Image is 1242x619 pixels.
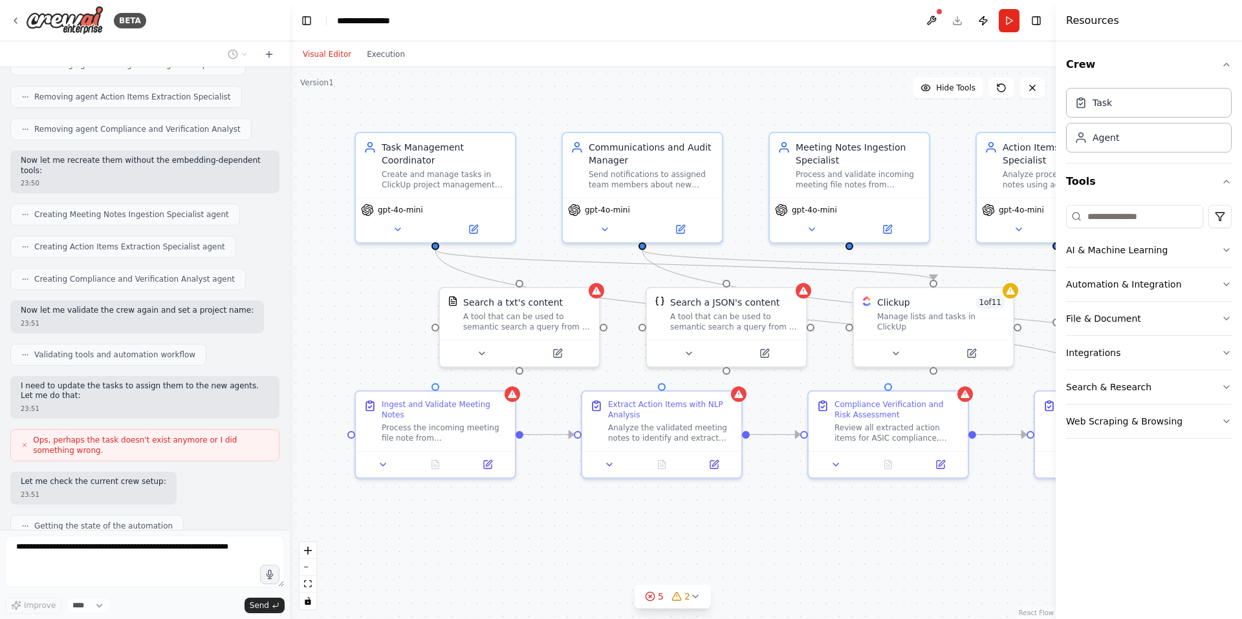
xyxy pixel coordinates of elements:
span: Send [250,600,269,611]
span: gpt-4o-mini [999,205,1044,215]
div: ClickUpClickup1of11Manage lists and tasks in ClickUp [853,287,1014,368]
g: Edge from e3b325b7-6656-41ef-b954-db08aec466ca to 6d2c46ed-8189-4e10-b6dd-2a21e358f95f [636,250,1147,280]
div: BETA [114,13,146,28]
div: Ingest and Validate Meeting Notes [382,399,507,420]
button: Open in side panel [521,346,594,361]
nav: breadcrumb [337,14,404,27]
g: Edge from b3602eaa-9c98-4e09-ba44-a2f25ec4e1cb to 00e77e57-8c42-46e0-be9e-3ff5a41adca9 [523,428,574,441]
button: Open in side panel [437,222,510,237]
button: Open in side panel [935,346,1008,361]
img: TXTSearchTool [448,296,458,306]
span: Improve [24,600,56,611]
div: Compliance Verification and Risk AssessmentReview all extracted action items for ASIC compliance,... [807,390,969,479]
span: Creating Compliance and Verification Analyst agent [34,274,235,284]
div: React Flow controls [300,542,316,609]
button: No output available [635,457,690,472]
div: Task Management CoordinatorCreate and manage tasks in ClickUp project management system, ensuring... [354,132,516,244]
g: Edge from 00e77e57-8c42-46e0-be9e-3ff5a41adca9 to 88e68e9c-b76c-44c5-ab7d-9f2eec3c856f [750,428,800,441]
div: 23:51 [21,404,269,414]
a: React Flow attribution [1019,609,1054,616]
button: Tools [1066,163,1232,200]
span: Removing agent Compliance and Verification Analyst [34,124,241,134]
button: zoom out [300,559,316,576]
div: 23:50 [21,178,269,188]
div: Action Items Extraction SpecialistAnalyze processed meeting notes using advanced NLP techniques t... [975,132,1137,244]
button: File & Document [1066,302,1232,335]
div: Communications and Audit ManagerSend notifications to assigned team members about new tasks, main... [561,132,723,244]
button: Execution [359,47,413,62]
div: Task Management Coordinator [382,141,507,167]
button: fit view [300,576,316,593]
button: Open in side panel [465,457,510,472]
div: TXTSearchToolSearch a txt's contentA tool that can be used to semantic search a query from a txt'... [439,287,600,368]
div: Clickup [877,296,910,309]
div: 23:51 [21,319,254,328]
div: Crew [1066,83,1232,163]
span: Removing agent Action Items Extraction Specialist [34,92,231,102]
button: Click to speak your automation idea [260,565,279,584]
textarea: To enrich screen reader interactions, please activate Accessibility in Grammarly extension settings [5,536,285,587]
span: gpt-4o-mini [378,205,423,215]
button: Open in side panel [728,346,801,361]
div: Ingest and Validate Meeting NotesProcess the incoming meeting file note from {meeting_source} and... [354,390,516,479]
div: Analyze the validated meeting notes to identify and extract actionable tasks using advanced NLP t... [608,423,734,443]
div: Send notifications to assigned team members about new tasks, maintain comprehensive audit logs fo... [589,169,714,190]
button: AI & Machine Learning [1066,233,1232,267]
div: Create and manage tasks in ClickUp project management system, ensuring proper assignment to team ... [382,169,507,190]
span: Ops, perhaps the task doesn't exist anymore or I did something wrong. [33,435,268,456]
button: toggle interactivity [300,593,316,609]
div: Action Items Extraction Specialist [1003,141,1128,167]
div: Version 1 [300,78,334,88]
img: JSONSearchTool [655,296,665,306]
div: Process and validate incoming meeting file notes from {meeting_source}, ensuring they are properl... [796,169,921,190]
p: Now let me recreate them without the embedding-dependent tools: [21,156,269,176]
h4: Resources [1066,13,1119,28]
div: Meeting Notes Ingestion SpecialistProcess and validate incoming meeting file notes from {meeting_... [768,132,930,244]
button: Send [245,598,285,613]
span: Hide Tools [936,83,975,93]
span: Creating Action Items Extraction Specialist agent [34,242,225,252]
span: Validating tools and automation workflow [34,350,195,360]
p: Now let me validate the crew again and set a project name: [21,306,254,316]
div: Manage lists and tasks in ClickUp [877,311,1005,332]
button: Search & Research [1066,370,1232,404]
div: Agent [1093,131,1119,144]
div: Meeting Notes Ingestion Specialist [796,141,921,167]
span: Creating Meeting Notes Ingestion Specialist agent [34,209,229,220]
div: Process the incoming meeting file note from {meeting_source} and validate its structure and conte... [382,423,507,443]
button: Integrations [1066,336,1232,370]
div: Task [1093,96,1112,109]
div: A tool that can be used to semantic search a query from a txt's content. [463,311,591,332]
button: Open in side panel [692,457,736,472]
button: Hide Tools [913,78,983,98]
button: Visual Editor [295,47,359,62]
span: Getting the state of the automation [34,521,173,531]
div: Extract Action Items with NLP Analysis [608,399,734,420]
div: JSONSearchToolSearch a JSON's contentA tool that can be used to semantic search a query from a JS... [646,287,807,368]
button: 52 [635,585,711,609]
g: Edge from c734a7e5-b51d-49a2-b5a3-5683f2dbec70 to a3934eba-f3b8-4f44-9035-67e89761cd61 [429,250,1121,383]
g: Edge from 88e68e9c-b76c-44c5-ab7d-9f2eec3c856f to a3934eba-f3b8-4f44-9035-67e89761cd61 [976,428,1027,441]
div: Analyze processed meeting notes using advanced NLP techniques to identify and extract actionable ... [1003,169,1128,190]
g: Edge from c734a7e5-b51d-49a2-b5a3-5683f2dbec70 to 3c8d14f5-c44a-42e9-a381-ff18a3452593 [429,250,940,280]
button: zoom in [300,542,316,559]
div: Review all extracted action items for ASIC compliance, privacy regulations adherence, and firm po... [834,423,960,443]
div: Extract Action Items with NLP AnalysisAnalyze the validated meeting notes to identify and extract... [581,390,743,479]
span: 2 [684,590,690,603]
img: Logo [26,6,103,35]
button: Hide left sidebar [298,12,316,30]
button: Crew [1066,47,1232,83]
button: No output available [408,457,463,472]
button: Hide right sidebar [1027,12,1045,30]
p: I need to update the tasks to assign them to the new agents. Let me do that: [21,381,269,401]
button: Web Scraping & Browsing [1066,404,1232,438]
div: Compliance Verification and Risk Assessment [834,399,960,420]
span: gpt-4o-mini [585,205,630,215]
div: Tools [1066,200,1232,449]
p: Let me check the current crew setup: [21,477,166,487]
button: Switch to previous chat [223,47,254,62]
span: Number of enabled actions [975,296,1006,309]
div: 23:51 [21,490,166,499]
div: Search a JSON's content [670,296,779,309]
div: Communications and Audit Manager [589,141,714,167]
